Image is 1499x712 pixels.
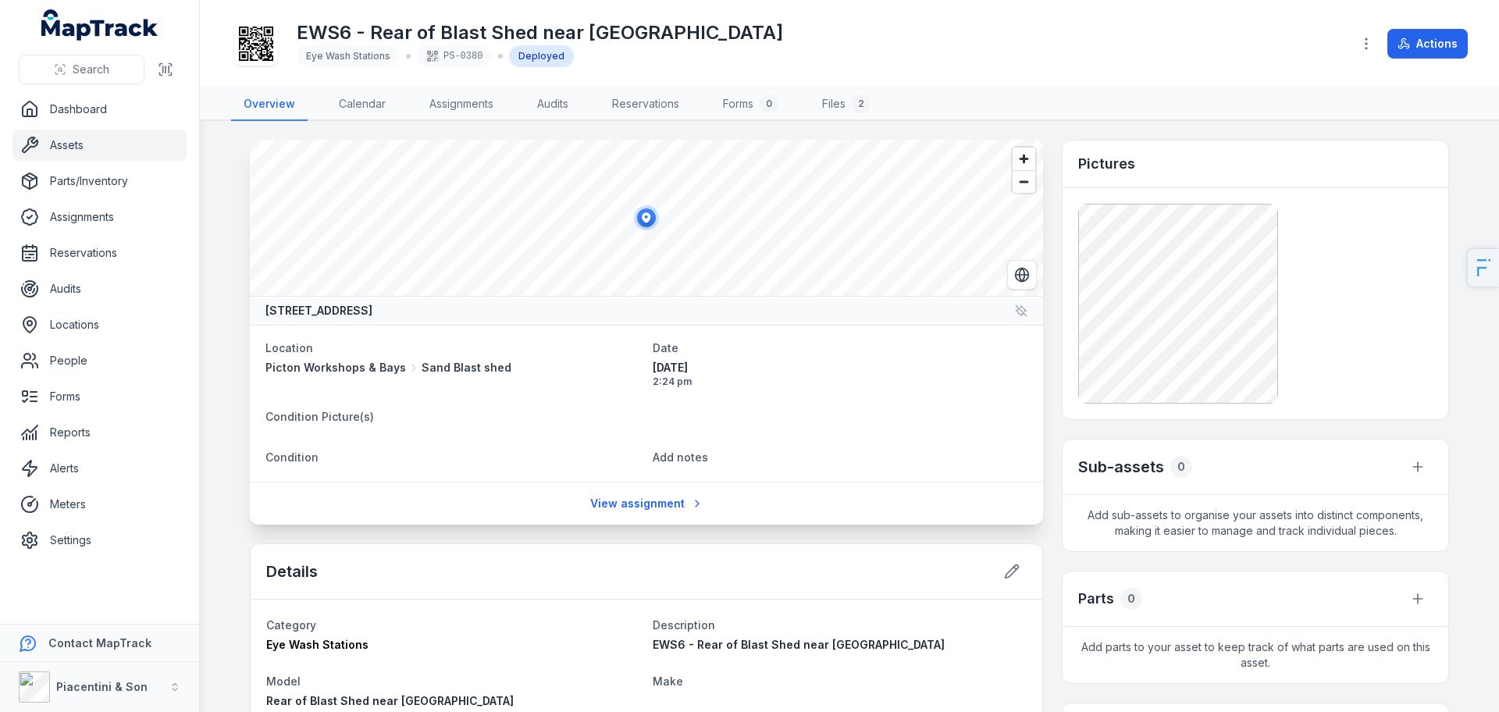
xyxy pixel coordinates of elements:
span: Category [266,618,316,632]
button: Search [19,55,144,84]
a: Assets [12,130,187,161]
span: Add sub-assets to organise your assets into distinct components, making it easier to manage and t... [1063,495,1448,551]
button: Actions [1387,29,1468,59]
a: Settings [12,525,187,556]
a: People [12,345,187,376]
a: Parts/Inventory [12,166,187,197]
span: Condition Picture(s) [265,410,374,423]
div: 0 [1170,456,1192,478]
span: Model [266,675,301,688]
span: Picton Workshops & Bays [265,360,406,376]
a: Overview [231,88,308,121]
button: Switch to Satellite View [1007,260,1037,290]
h2: Sub-assets [1078,456,1164,478]
a: Locations [12,309,187,340]
span: Add notes [653,450,708,464]
span: 2:24 pm [653,376,1027,388]
strong: Piacentini & Son [56,680,148,693]
a: Calendar [326,88,398,121]
a: Assignments [12,201,187,233]
span: Date [653,341,678,354]
a: Assignments [417,88,506,121]
a: Files2 [810,88,883,121]
span: Condition [265,450,319,464]
strong: Contact MapTrack [48,636,151,650]
button: Zoom out [1013,170,1035,193]
a: Picton Workshops & BaysSand Blast shed [265,360,640,376]
span: Search [73,62,109,77]
h3: Pictures [1078,153,1135,175]
h3: Parts [1078,588,1114,610]
span: [DATE] [653,360,1027,376]
span: Sand Blast shed [422,360,511,376]
div: 0 [1120,588,1142,610]
h1: EWS6 - Rear of Blast Shed near [GEOGRAPHIC_DATA] [297,20,783,45]
a: Audits [12,273,187,304]
a: Alerts [12,453,187,484]
a: Dashboard [12,94,187,125]
span: Rear of Blast Shed near [GEOGRAPHIC_DATA] [266,694,514,707]
a: MapTrack [41,9,158,41]
span: Eye Wash Stations [306,50,390,62]
a: View assignment [580,489,714,518]
div: Deployed [509,45,574,67]
a: Forms [12,381,187,412]
strong: [STREET_ADDRESS] [265,303,372,319]
span: Add parts to your asset to keep track of what parts are used on this asset. [1063,627,1448,683]
a: Reports [12,417,187,448]
span: Location [265,341,313,354]
h2: Details [266,561,318,582]
div: 0 [760,94,778,113]
span: Make [653,675,683,688]
div: PS-0380 [417,45,492,67]
time: 08/05/2025, 2:24:09 pm [653,360,1027,388]
span: Description [653,618,715,632]
canvas: Map [250,140,1043,296]
a: Reservations [12,237,187,269]
a: Reservations [600,88,692,121]
button: Zoom in [1013,148,1035,170]
span: EWS6 - Rear of Blast Shed near [GEOGRAPHIC_DATA] [653,638,945,651]
span: Eye Wash Stations [266,638,369,651]
a: Audits [525,88,581,121]
a: Meters [12,489,187,520]
div: 2 [852,94,871,113]
a: Forms0 [710,88,791,121]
